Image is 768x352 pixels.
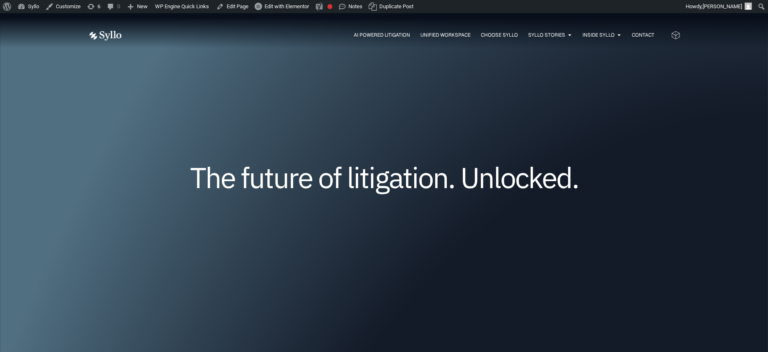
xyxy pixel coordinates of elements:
nav: Menu [138,31,654,39]
img: white logo [88,30,122,41]
a: AI Powered Litigation [354,31,410,39]
span: Edit with Elementor [265,3,309,9]
a: Inside Syllo [582,31,615,39]
a: Unified Workspace [420,31,471,39]
h1: The future of litigation. Unlocked. [137,164,631,191]
div: Menu Toggle [138,31,654,39]
div: Focus keyphrase not set [327,4,332,9]
a: Contact [632,31,654,39]
a: Syllo Stories [528,31,565,39]
a: Choose Syllo [481,31,518,39]
span: [PERSON_NAME] [703,3,742,9]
